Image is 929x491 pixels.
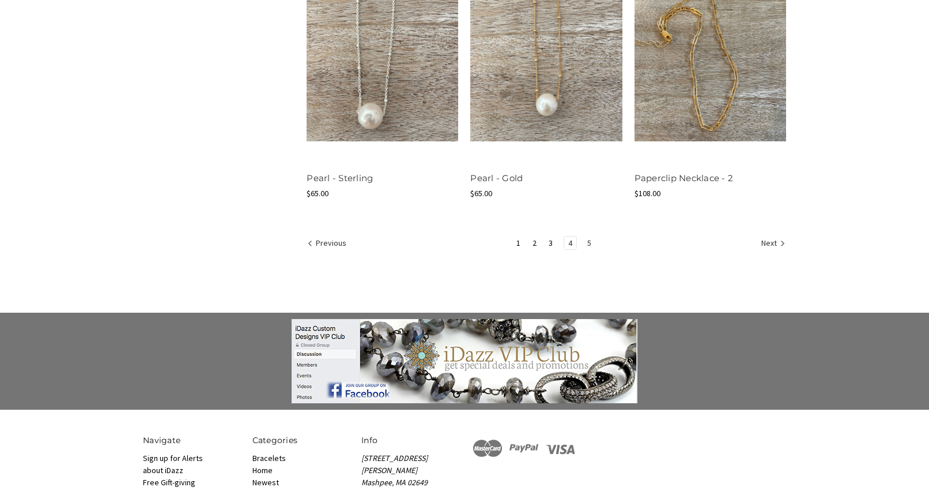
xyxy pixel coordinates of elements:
h5: Info [361,434,459,447]
a: Page 1 of 5 [512,237,524,249]
a: Sign up for Alerts [143,453,203,463]
a: Newest [252,477,279,488]
a: Home [252,465,273,475]
address: [STREET_ADDRESS][PERSON_NAME] Mashpee, MA 02649 [361,452,459,489]
a: Previous [307,237,350,252]
span: $65.00 [470,188,492,198]
a: Join the group! [119,319,810,403]
a: Bracelets [252,453,286,463]
h5: Navigate [143,434,240,447]
a: Pearl - Gold [470,173,523,183]
nav: pagination [307,236,786,252]
span: $65.00 [307,188,328,198]
a: Page 3 of 5 [545,237,557,249]
a: Page 2 of 5 [528,237,541,249]
a: Pearl - Sterling [307,173,373,183]
a: about iDazz [143,465,183,475]
img: banner-small.jpg [292,319,637,403]
h5: Categories [252,434,350,447]
a: Page 4 of 5 [564,237,576,249]
a: Page 5 of 5 [583,237,595,249]
a: Next [757,237,786,252]
span: $108.00 [635,188,660,198]
a: Paperclip Necklace - 2 [635,173,734,183]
